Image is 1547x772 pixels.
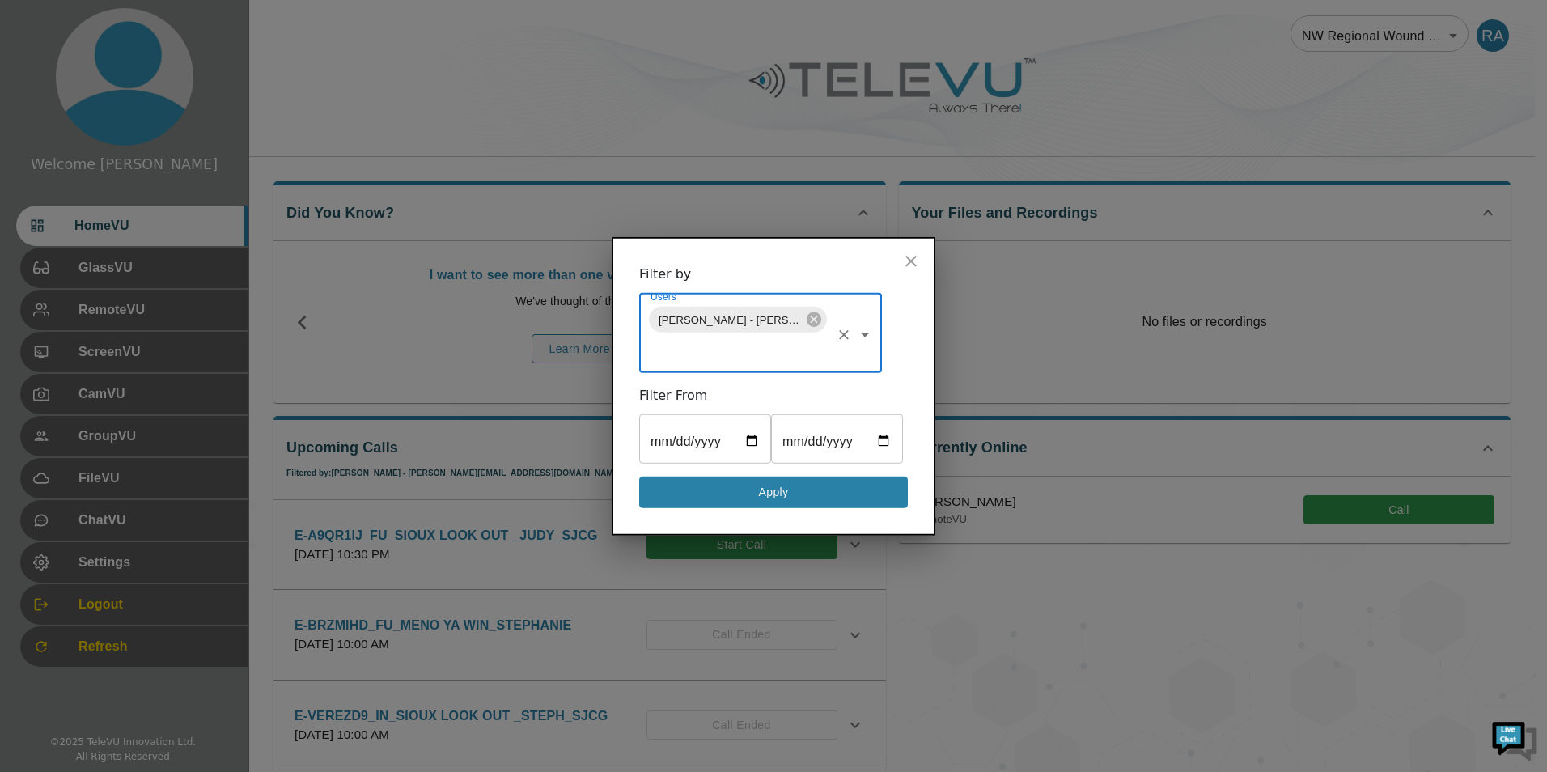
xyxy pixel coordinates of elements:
img: Chat Widget [1490,715,1539,764]
div: [PERSON_NAME] - [PERSON_NAME][EMAIL_ADDRESS][DOMAIN_NAME] [649,307,827,333]
div: Filter From [639,386,908,405]
button: Open [854,324,876,346]
span: [PERSON_NAME] - [PERSON_NAME][EMAIL_ADDRESS][DOMAIN_NAME] [649,310,810,329]
button: close [895,245,927,278]
button: Apply [639,477,908,508]
span: Filter by [639,266,691,282]
button: Clear [833,324,855,346]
